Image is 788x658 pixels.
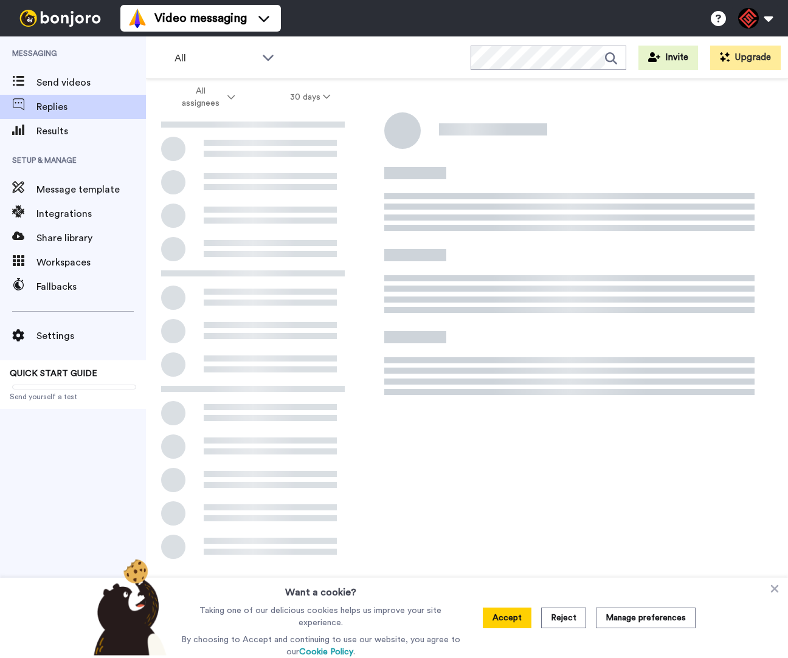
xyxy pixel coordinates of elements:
button: 30 days [263,86,358,108]
span: Settings [36,329,146,343]
span: Send yourself a test [10,392,136,402]
button: Reject [541,608,586,628]
button: Manage preferences [596,608,696,628]
span: All assignees [176,85,225,109]
span: All [175,51,256,66]
img: vm-color.svg [128,9,147,28]
span: Video messaging [154,10,247,27]
span: QUICK START GUIDE [10,369,97,378]
span: Message template [36,182,146,197]
span: Results [36,124,146,139]
button: Invite [638,46,698,70]
a: Cookie Policy [299,648,353,656]
img: bear-with-cookie.png [83,558,173,656]
p: Taking one of our delicious cookies helps us improve your site experience. [178,605,463,629]
button: Accept [483,608,531,628]
button: All assignees [148,80,263,114]
span: Replies [36,100,146,114]
h3: Want a cookie? [285,578,356,600]
img: bj-logo-header-white.svg [15,10,106,27]
span: Send videos [36,75,146,90]
p: By choosing to Accept and continuing to use our website, you agree to our . [178,634,463,658]
span: Share library [36,231,146,245]
span: Integrations [36,207,146,221]
span: Fallbacks [36,279,146,294]
button: Upgrade [710,46,781,70]
span: Workspaces [36,255,146,270]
